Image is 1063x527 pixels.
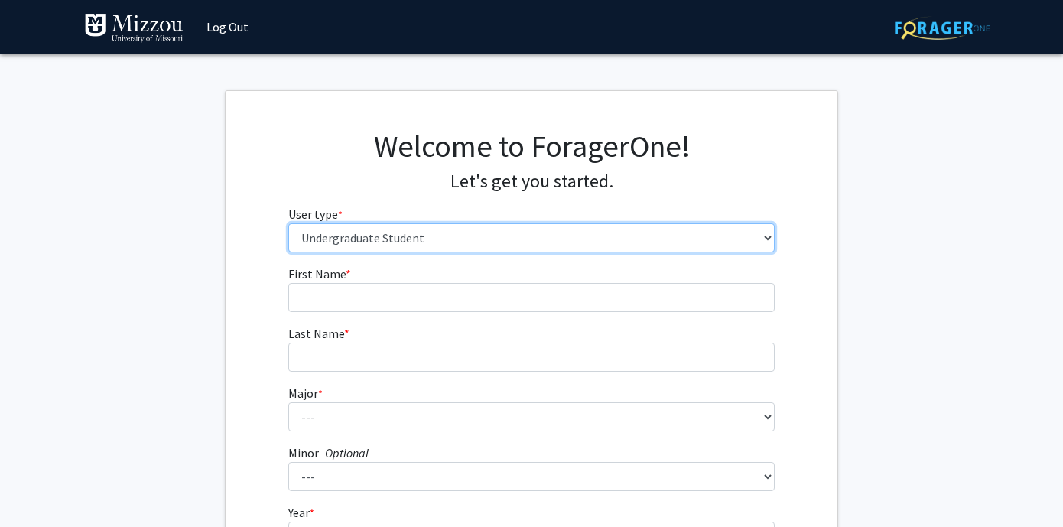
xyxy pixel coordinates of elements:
label: User type [288,205,343,223]
img: University of Missouri Logo [84,13,184,44]
img: ForagerOne Logo [895,16,990,40]
label: Minor [288,444,369,462]
h4: Let's get you started. [288,171,775,193]
label: Major [288,384,323,402]
iframe: Chat [11,458,65,516]
span: First Name [288,266,346,281]
span: Last Name [288,326,344,341]
h1: Welcome to ForagerOne! [288,128,775,164]
i: - Optional [319,445,369,460]
label: Year [288,503,314,522]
